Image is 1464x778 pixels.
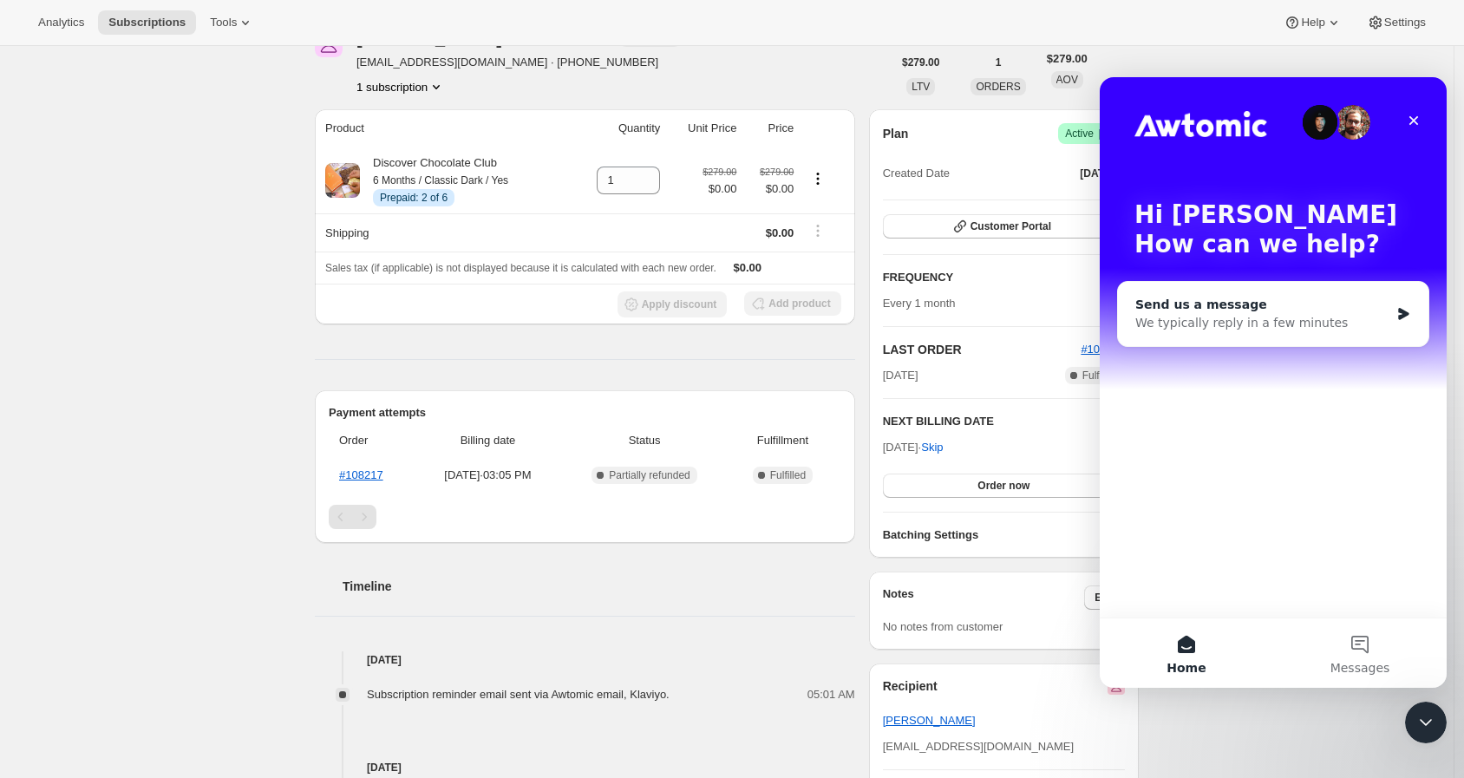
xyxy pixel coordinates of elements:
span: 05:01 AM [807,686,855,703]
span: Fulfilled [770,468,806,482]
button: Help [1273,10,1352,35]
span: [EMAIL_ADDRESS][DOMAIN_NAME] · [PHONE_NUMBER] [356,54,681,71]
small: 6 Months / Classic Dark / Yes [373,174,508,186]
h6: Batching Settings [883,526,1105,544]
span: AOV [1056,74,1078,86]
span: Subscription reminder email sent via Awtomic email, Klaviyo. [367,688,670,701]
span: Every 1 month [883,297,956,310]
button: $279.00 [892,50,950,75]
div: Discover Chocolate Club [360,154,508,206]
button: #108217 [1081,341,1125,358]
nav: Pagination [329,505,841,529]
span: Skip [921,439,943,456]
span: Customer Portal [971,219,1051,233]
span: $0.00 [747,180,794,198]
span: Subscriptions [108,16,186,29]
button: Order now [883,474,1125,498]
th: Shipping [315,213,571,252]
h2: Recipient [883,677,938,695]
button: Subscriptions [98,10,196,35]
span: [DATE] [1080,167,1114,180]
span: [DATE] · 03:05 PM [422,467,554,484]
h4: [DATE] [315,651,855,669]
button: 1 [985,50,1012,75]
button: Product actions [356,78,445,95]
h3: Notes [883,585,1085,610]
span: Analytics [38,16,84,29]
small: $279.00 [703,167,736,177]
th: Order [329,422,416,460]
span: LTV [912,81,930,93]
button: Product actions [804,169,832,188]
button: Analytics [28,10,95,35]
span: ORDERS [976,81,1020,93]
button: [DATE] [1069,161,1125,186]
th: Unit Price [665,109,742,147]
div: [PERSON_NAME] venkatesh [356,29,612,47]
button: Tools [199,10,265,35]
span: Status [565,432,724,449]
button: Customer Portal [883,214,1125,239]
span: Billing date [422,432,554,449]
button: Skip [911,434,953,461]
h2: NEXT BILLING DATE [883,413,1106,430]
a: #108217 [339,468,383,481]
span: | [1098,127,1101,141]
span: Fulfilled [1082,369,1118,382]
img: product img [325,163,360,198]
span: $279.00 [902,56,939,69]
span: Fulfillment [735,432,831,449]
span: [DATE] · [883,441,944,454]
span: No notes from customer [883,620,1003,633]
span: Edit [1095,591,1114,605]
h2: Payment attempts [329,404,841,422]
h2: FREQUENCY [883,269,1106,286]
span: $279.00 [1047,50,1088,68]
button: Edit [1084,585,1125,610]
span: 1 [996,56,1002,69]
iframe: Intercom live chat [1100,77,1447,688]
a: #108217 [1081,343,1125,356]
span: Sales tax (if applicable) is not displayed because it is calculated with each new order. [325,262,716,274]
span: Created Date [883,165,950,182]
span: Prepaid: 2 of 6 [380,191,448,205]
small: $279.00 [760,167,794,177]
span: $0.00 [734,261,762,274]
th: Product [315,109,571,147]
a: [PERSON_NAME] [883,714,976,727]
h2: Timeline [343,578,855,595]
span: $0.00 [766,226,794,239]
span: Help [1301,16,1324,29]
span: [DATE] [883,367,918,384]
span: $0.00 [703,180,736,198]
span: [EMAIL_ADDRESS][DOMAIN_NAME] [883,740,1074,753]
span: Order now [977,479,1029,493]
th: Quantity [571,109,665,147]
button: Settings [1356,10,1436,35]
span: Settings [1384,16,1426,29]
h2: LAST ORDER [883,341,1082,358]
button: Add [1095,521,1135,549]
h4: [DATE] [315,759,855,776]
th: Price [742,109,799,147]
button: Shipping actions [804,221,832,240]
iframe: Intercom live chat [1405,702,1447,743]
h2: Plan [883,125,909,142]
span: Partially refunded [609,468,690,482]
span: Active [1065,125,1118,142]
span: Tools [210,16,237,29]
